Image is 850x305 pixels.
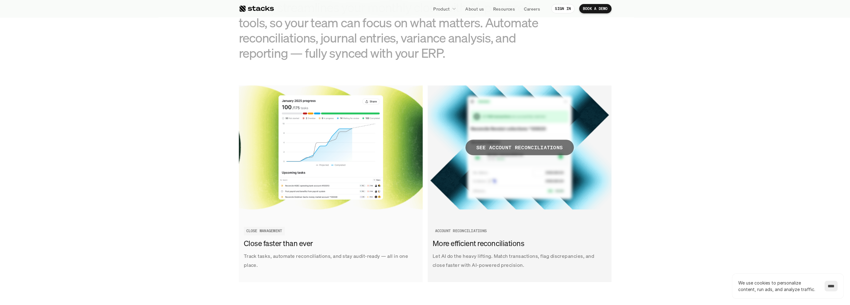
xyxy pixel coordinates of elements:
a: Resources [489,3,519,14]
p: About us [465,6,484,12]
p: Careers [524,6,540,12]
h3: Close faster than ever [244,238,415,249]
p: Resources [493,6,515,12]
p: Track tasks, automate reconciliations, and stay audit-ready — all in one place. [244,252,418,270]
h2: CLOSE MANAGEMENT [246,229,282,233]
p: Let AI do the heavy lifting. Match transactions, flag discrepancies, and close faster with AI-pow... [433,252,607,270]
a: About us [461,3,488,14]
p: SEE ACCOUNT RECONCILIATIONS [476,143,563,152]
p: We use cookies to personalize content, run ads, and analyze traffic. [738,280,818,293]
h3: More efficient reconciliations [433,238,603,249]
a: SEE ACCOUNT RECONCILIATIONSLet AI do the heavy lifting. Match transactions, flag discrepancies, a... [428,85,611,282]
a: Privacy Policy [73,144,101,148]
p: SIGN IN [555,7,571,11]
a: BOOK A DEMO [579,4,611,13]
a: Track tasks, automate reconciliations, and stay audit-ready — all in one place.Close faster than ... [239,85,423,282]
p: Product [433,6,450,12]
p: BOOK A DEMO [583,7,608,11]
a: Careers [520,3,544,14]
span: SEE ACCOUNT RECONCILIATIONS [465,140,574,155]
h2: ACCOUNT RECONCILIATIONS [435,229,487,233]
a: SIGN IN [551,4,575,13]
